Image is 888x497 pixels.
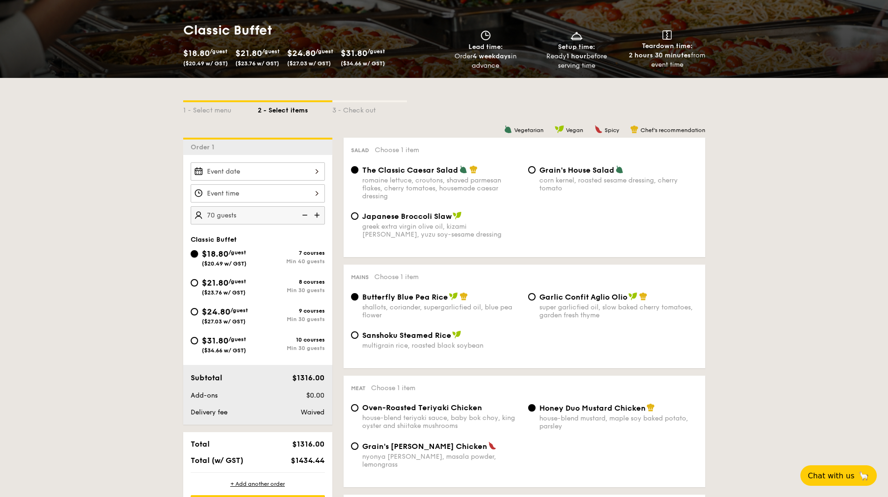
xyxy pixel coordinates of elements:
img: icon-chef-hat.a58ddaea.svg [469,165,478,174]
span: $31.80 [341,48,367,58]
input: Honey Duo Mustard Chickenhouse-blend mustard, maple soy baked potato, parsley [528,404,536,412]
div: multigrain rice, roasted black soybean [362,342,521,350]
span: /guest [228,336,246,343]
strong: 4 weekdays [473,52,511,60]
div: house-blend teriyaki sauce, baby bok choy, king oyster and shiitake mushrooms [362,414,521,430]
span: Choose 1 item [374,273,419,281]
input: $31.80/guest($34.66 w/ GST)10 coursesMin 30 guests [191,337,198,344]
span: /guest [228,278,246,285]
span: $1434.44 [291,456,324,465]
span: $1316.00 [292,440,324,448]
div: corn kernel, roasted sesame dressing, cherry tomato [539,176,698,192]
span: Waived [301,408,324,416]
strong: 1 hour [566,52,586,60]
span: Japanese Broccoli Slaw [362,212,452,221]
div: greek extra virgin olive oil, kizami [PERSON_NAME], yuzu soy-sesame dressing [362,223,521,238]
div: + Add another order [191,480,325,488]
span: /guest [210,48,227,55]
img: icon-vegetarian.fe4039eb.svg [459,165,468,174]
img: icon-chef-hat.a58ddaea.svg [647,403,655,412]
img: icon-spicy.37a8142b.svg [488,441,496,450]
span: ($34.66 w/ GST) [202,347,246,354]
div: 9 courses [258,308,325,314]
span: Vegetarian [514,127,544,133]
span: Subtotal [191,373,222,382]
div: shallots, coriander, supergarlicfied oil, blue pea flower [362,303,521,319]
span: Classic Buffet [191,236,237,244]
span: /guest [230,307,248,314]
span: $21.80 [235,48,262,58]
img: icon-add.58712e84.svg [311,206,325,224]
input: Grain's [PERSON_NAME] Chickennyonya [PERSON_NAME], masala powder, lemongrass [351,442,358,450]
span: 🦙 [858,470,869,481]
span: $18.80 [202,249,228,259]
span: ($27.03 w/ GST) [287,60,331,67]
img: icon-vegan.f8ff3823.svg [452,330,461,339]
div: Ready before serving time [535,52,618,70]
span: $0.00 [306,392,324,399]
input: Garlic Confit Aglio Oliosuper garlicfied oil, slow baked cherry tomatoes, garden fresh thyme [528,293,536,301]
div: 3 - Check out [332,102,407,115]
div: Order in advance [444,52,528,70]
span: Garlic Confit Aglio Olio [539,293,627,301]
img: icon-spicy.37a8142b.svg [594,125,603,133]
img: icon-vegetarian.fe4039eb.svg [615,165,624,174]
span: $24.80 [202,307,230,317]
span: Mains [351,274,369,280]
div: Min 30 guests [258,287,325,294]
div: super garlicfied oil, slow baked cherry tomatoes, garden fresh thyme [539,303,698,319]
input: Grain's House Saladcorn kernel, roasted sesame dressing, cherry tomato [528,166,536,174]
img: icon-vegan.f8ff3823.svg [449,292,458,301]
div: nyonya [PERSON_NAME], masala powder, lemongrass [362,453,521,469]
span: /guest [367,48,385,55]
img: icon-reduce.1d2dbef1.svg [297,206,311,224]
span: Honey Duo Mustard Chicken [539,404,646,413]
span: Teardown time: [642,42,693,50]
span: $31.80 [202,336,228,346]
span: Salad [351,147,369,154]
div: romaine lettuce, croutons, shaved parmesan flakes, cherry tomatoes, housemade caesar dressing [362,176,521,200]
span: Spicy [605,127,619,133]
input: Event time [191,184,325,203]
input: Sanshoku Steamed Ricemultigrain rice, roasted black soybean [351,331,358,339]
span: Setup time: [558,43,595,51]
span: Choose 1 item [371,384,415,392]
span: ($20.49 w/ GST) [183,60,228,67]
img: icon-dish.430c3a2e.svg [570,30,584,41]
span: /guest [262,48,280,55]
span: Order 1 [191,143,218,151]
span: ($23.76 w/ GST) [235,60,279,67]
input: Japanese Broccoli Slawgreek extra virgin olive oil, kizami [PERSON_NAME], yuzu soy-sesame dressing [351,212,358,220]
img: icon-vegan.f8ff3823.svg [555,125,564,133]
span: ($27.03 w/ GST) [202,318,246,325]
span: Meat [351,385,365,392]
strong: 2 hours 30 minutes [629,51,691,59]
input: Oven-Roasted Teriyaki Chickenhouse-blend teriyaki sauce, baby bok choy, king oyster and shiitake ... [351,404,358,412]
div: Min 30 guests [258,316,325,322]
span: $18.80 [183,48,210,58]
div: 10 courses [258,336,325,343]
span: Choose 1 item [375,146,419,154]
h1: Classic Buffet [183,22,441,39]
span: Butterfly Blue Pea Rice [362,293,448,301]
button: Chat with us🦙 [800,465,877,486]
div: 8 courses [258,279,325,285]
span: Lead time: [468,43,503,51]
span: $1316.00 [292,373,324,382]
div: Min 30 guests [258,345,325,351]
span: Total [191,440,210,448]
span: ($34.66 w/ GST) [341,60,385,67]
div: Min 40 guests [258,258,325,265]
input: Event date [191,162,325,181]
input: $21.80/guest($23.76 w/ GST)8 coursesMin 30 guests [191,279,198,287]
span: $24.80 [287,48,316,58]
input: $24.80/guest($27.03 w/ GST)9 coursesMin 30 guests [191,308,198,315]
input: Butterfly Blue Pea Riceshallots, coriander, supergarlicfied oil, blue pea flower [351,293,358,301]
div: 7 courses [258,250,325,256]
img: icon-vegetarian.fe4039eb.svg [504,125,512,133]
div: house-blend mustard, maple soy baked potato, parsley [539,414,698,430]
span: Chef's recommendation [640,127,705,133]
img: icon-chef-hat.a58ddaea.svg [639,292,647,301]
input: Number of guests [191,206,325,224]
span: Add-ons [191,392,218,399]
